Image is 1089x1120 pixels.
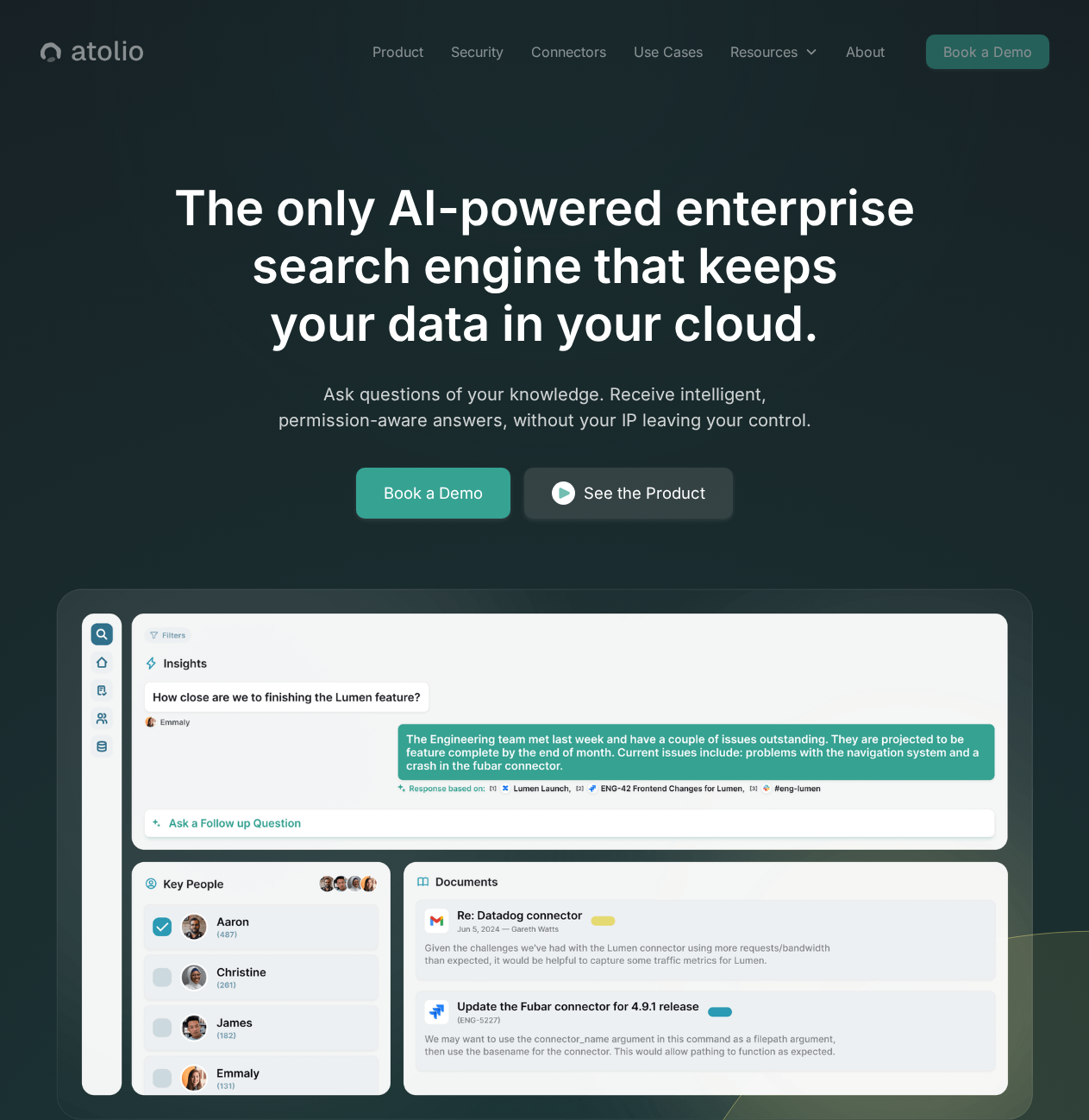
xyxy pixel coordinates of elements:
div: Resources [717,35,832,69]
h1: The only AI-powered enterprise search engine that keeps your data in your cloud. [103,179,986,354]
div: Resources [730,41,798,62]
div: See the Product [584,481,705,506]
a: home [41,41,143,63]
a: Security [437,35,517,69]
a: Book a Demo [926,35,1049,69]
a: Book a Demo [356,468,510,519]
a: Product [359,35,437,69]
a: About [832,35,898,69]
p: Ask questions of your knowledge. Receive intelligent, permission-aware answers, without your IP l... [214,381,876,433]
a: Connectors [517,35,620,69]
a: Use Cases [620,35,717,69]
a: See the Product [524,468,733,519]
